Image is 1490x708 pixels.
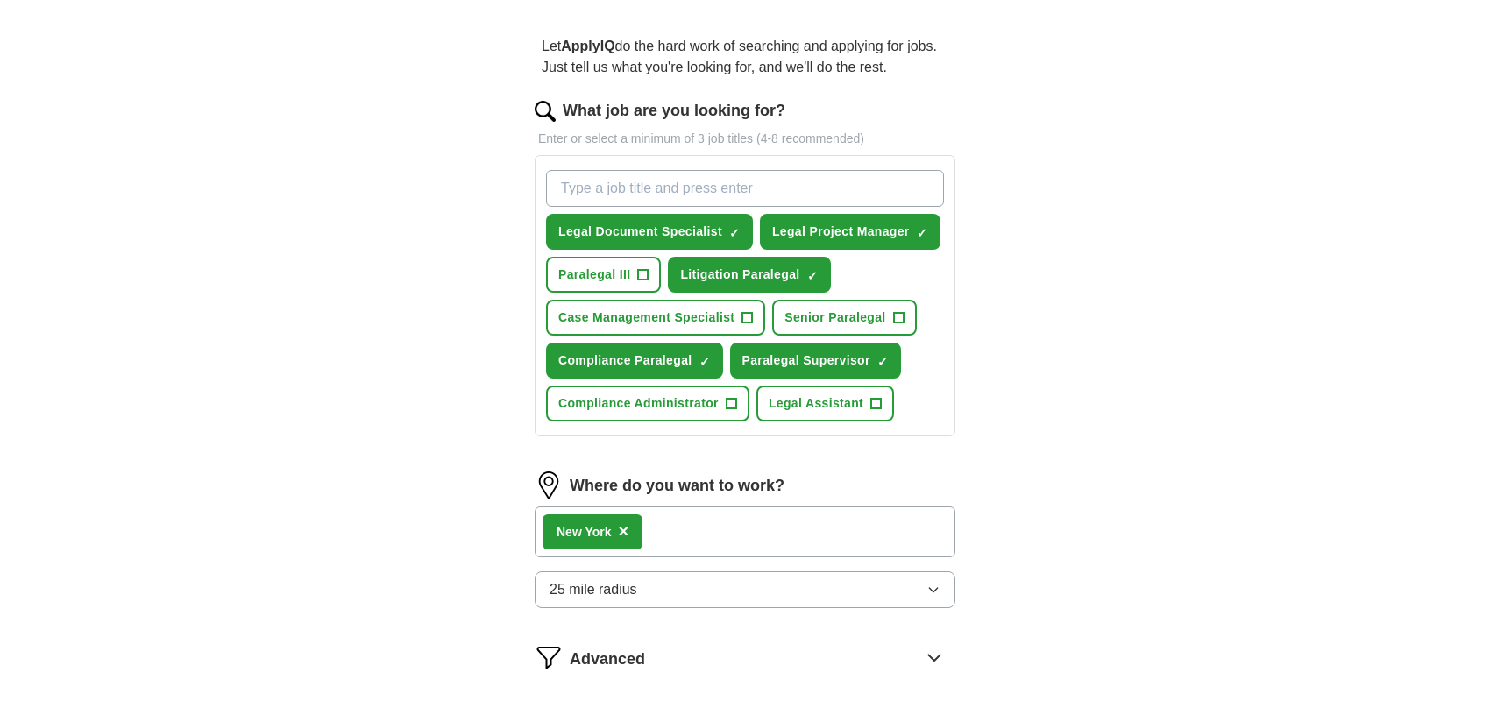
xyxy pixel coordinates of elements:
[729,226,740,240] span: ✓
[558,394,719,413] span: Compliance Administrator
[535,571,955,608] button: 25 mile radius
[535,101,556,122] img: search.png
[784,308,885,327] span: Senior Paralegal
[535,471,563,499] img: location.png
[550,579,637,600] span: 25 mile radius
[742,351,870,370] span: Paralegal Supervisor
[558,308,734,327] span: Case Management Specialist
[772,300,916,336] button: Senior Paralegal
[535,130,955,148] p: Enter or select a minimum of 3 job titles (4-8 recommended)
[570,648,645,671] span: Advanced
[563,99,785,123] label: What job are you looking for?
[558,223,722,241] span: Legal Document Specialist
[561,39,614,53] strong: ApplyIQ
[619,519,629,545] button: ×
[772,223,910,241] span: Legal Project Manager
[546,300,765,336] button: Case Management Specialist
[877,355,888,369] span: ✓
[557,523,612,542] div: rk
[558,265,630,284] span: Paralegal III
[535,29,955,85] p: Let do the hard work of searching and applying for jobs. Just tell us what you're looking for, an...
[769,394,863,413] span: Legal Assistant
[730,343,901,379] button: Paralegal Supervisor✓
[699,355,710,369] span: ✓
[917,226,927,240] span: ✓
[760,214,940,250] button: Legal Project Manager✓
[546,343,723,379] button: Compliance Paralegal✓
[570,474,784,498] label: Where do you want to work?
[668,257,830,293] button: Litigation Paralegal✓
[535,643,563,671] img: filter
[546,170,944,207] input: Type a job title and press enter
[546,386,749,421] button: Compliance Administrator
[680,265,799,284] span: Litigation Paralegal
[807,269,818,283] span: ✓
[619,521,629,541] span: ×
[558,351,692,370] span: Compliance Paralegal
[546,214,753,250] button: Legal Document Specialist✓
[546,257,661,293] button: Paralegal III
[756,386,894,421] button: Legal Assistant
[557,525,600,539] strong: New Yo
